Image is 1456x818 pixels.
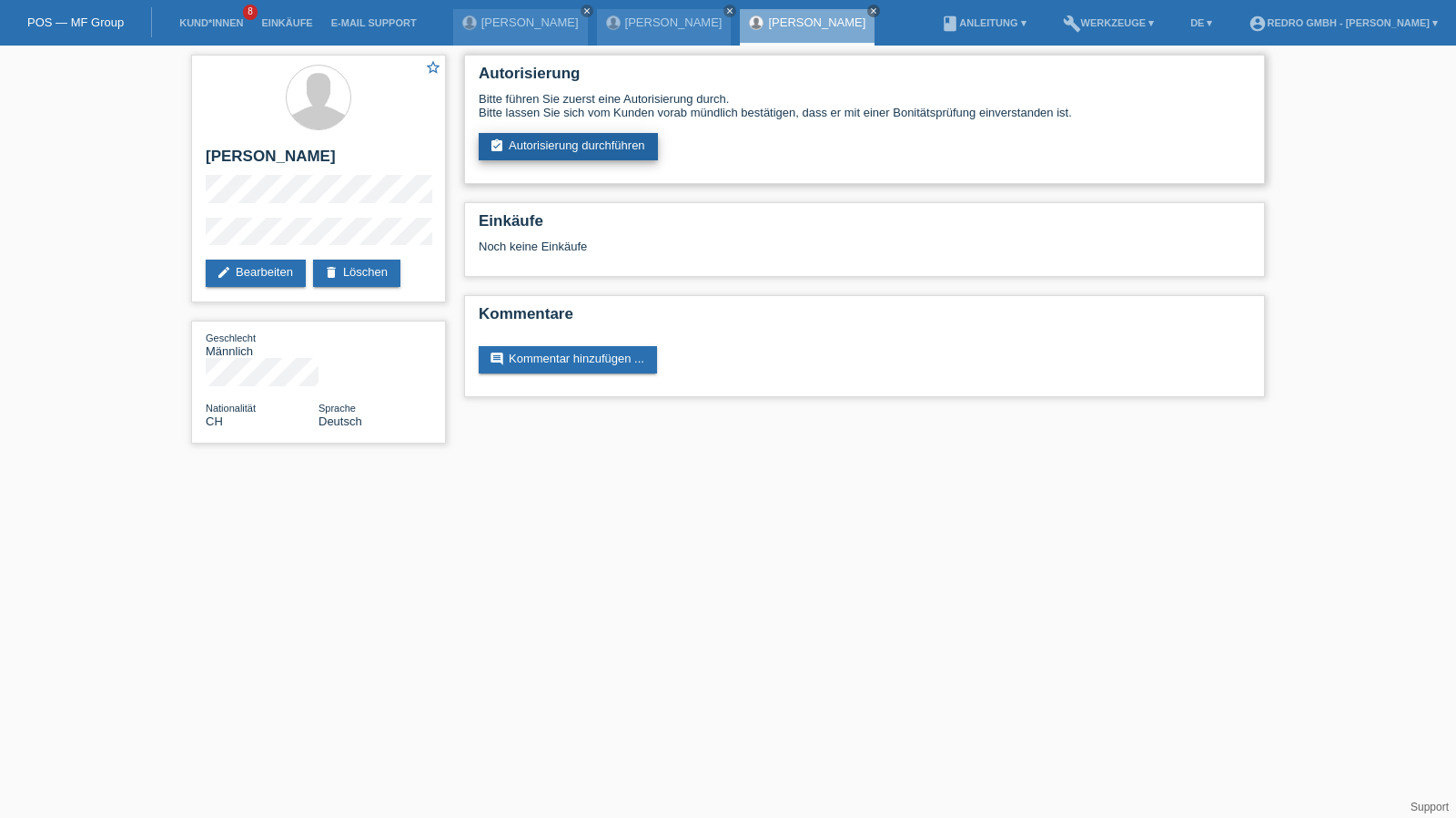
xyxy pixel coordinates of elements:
a: buildWerkzeuge ▾ [1054,17,1164,28]
span: Geschlecht [206,332,256,343]
div: Noch keine Einkäufe [479,240,1250,267]
a: [PERSON_NAME] [768,15,865,29]
h2: Autorisierung [479,65,1250,92]
i: close [725,6,734,15]
a: [PERSON_NAME] [625,15,723,29]
div: Bitte führen Sie zuerst eine Autorisierung durch. Bitte lassen Sie sich vom Kunden vorab mündlich... [479,92,1250,119]
i: close [582,6,591,15]
i: star_border [425,59,441,76]
a: [PERSON_NAME] [481,15,579,29]
i: edit [217,265,231,280]
span: Deutsch [318,414,362,428]
h2: Kommentare [479,305,1250,332]
i: build [1063,15,1081,33]
a: POS — MF Group [27,15,124,29]
a: close [581,5,593,17]
a: close [867,5,880,17]
span: Nationalität [206,403,256,414]
i: close [869,6,878,15]
a: star_border [425,59,441,78]
a: deleteLöschen [313,260,400,287]
i: book [941,15,959,33]
a: E-Mail Support [322,17,426,28]
a: editBearbeiten [206,260,306,287]
span: 8 [243,5,258,20]
a: Kund*innen [170,17,252,28]
h2: Einkäufe [479,212,1250,240]
span: Schweiz [206,414,223,428]
span: Sprache [318,403,356,414]
a: assignment_turned_inAutorisierung durchführen [479,133,658,160]
a: DE ▾ [1181,17,1221,28]
a: Einkäufe [252,17,321,28]
i: account_circle [1249,15,1267,33]
a: commentKommentar hinzufügen ... [479,346,657,373]
div: Männlich [206,331,318,358]
i: comment [490,352,504,366]
a: account_circleRedro GmbH - [PERSON_NAME] ▾ [1239,17,1447,28]
i: delete [324,265,339,280]
a: close [723,5,736,17]
a: bookAnleitung ▾ [932,17,1035,28]
i: assignment_turned_in [490,138,504,153]
h2: [PERSON_NAME] [206,148,431,175]
a: Support [1410,801,1449,813]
